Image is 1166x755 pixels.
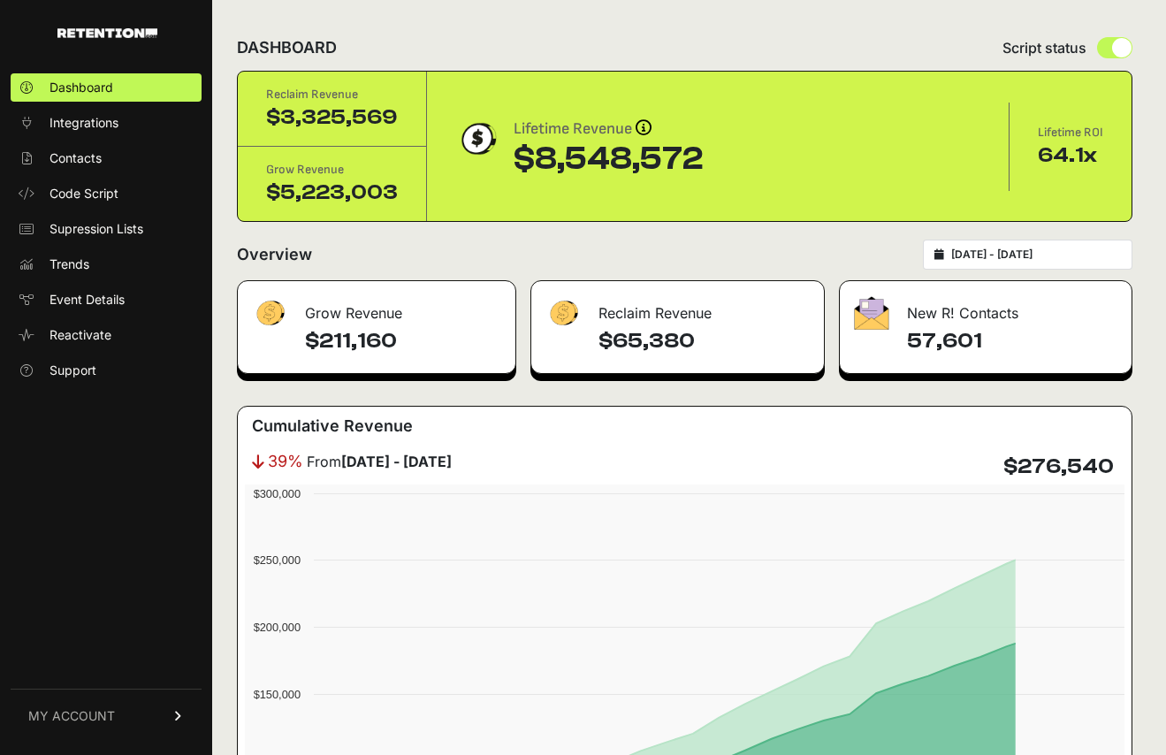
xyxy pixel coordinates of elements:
[266,103,398,132] div: $3,325,569
[50,255,89,273] span: Trends
[50,114,118,132] span: Integrations
[252,414,413,439] h3: Cumulative Revenue
[514,117,703,141] div: Lifetime Revenue
[11,179,202,208] a: Code Script
[28,707,115,725] span: MY ACCOUNT
[1003,453,1114,481] h4: $276,540
[11,73,202,102] a: Dashboard
[1038,124,1103,141] div: Lifetime ROI
[237,242,312,267] h2: Overview
[514,141,703,177] div: $8,548,572
[50,79,113,96] span: Dashboard
[266,179,398,207] div: $5,223,003
[50,149,102,167] span: Contacts
[840,281,1132,334] div: New R! Contacts
[11,144,202,172] a: Contacts
[305,327,501,355] h4: $211,160
[11,689,202,743] a: MY ACCOUNT
[266,86,398,103] div: Reclaim Revenue
[254,688,301,701] text: $150,000
[238,281,515,334] div: Grow Revenue
[50,326,111,344] span: Reactivate
[266,161,398,179] div: Grow Revenue
[252,296,287,331] img: fa-dollar-13500eef13a19c4ab2b9ed9ad552e47b0d9fc28b02b83b90ba0e00f96d6372e9.png
[50,362,96,379] span: Support
[854,296,889,330] img: fa-envelope-19ae18322b30453b285274b1b8af3d052b27d846a4fbe8435d1a52b978f639a2.png
[50,185,118,202] span: Code Script
[57,28,157,38] img: Retention.com
[1002,37,1086,58] span: Script status
[254,487,301,500] text: $300,000
[545,296,581,331] img: fa-dollar-13500eef13a19c4ab2b9ed9ad552e47b0d9fc28b02b83b90ba0e00f96d6372e9.png
[11,356,202,385] a: Support
[531,281,825,334] div: Reclaim Revenue
[598,327,811,355] h4: $65,380
[11,215,202,243] a: Supression Lists
[341,453,452,470] strong: [DATE] - [DATE]
[237,35,337,60] h2: DASHBOARD
[307,451,452,472] span: From
[254,621,301,634] text: $200,000
[50,291,125,309] span: Event Details
[11,250,202,278] a: Trends
[11,286,202,314] a: Event Details
[11,321,202,349] a: Reactivate
[1038,141,1103,170] div: 64.1x
[50,220,143,238] span: Supression Lists
[254,553,301,567] text: $250,000
[11,109,202,137] a: Integrations
[268,449,303,474] span: 39%
[907,327,1117,355] h4: 57,601
[455,117,499,161] img: dollar-coin-05c43ed7efb7bc0c12610022525b4bbbb207c7efeef5aecc26f025e68dcafac9.png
